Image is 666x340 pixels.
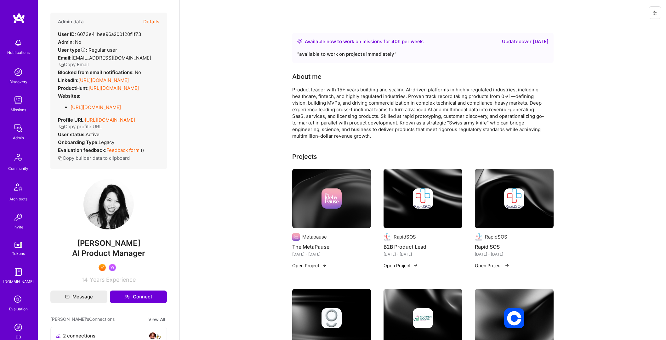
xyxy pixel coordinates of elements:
div: Available now to work on missions for h per week . [305,38,424,45]
img: Company logo [413,308,433,328]
strong: User type : [58,47,87,53]
img: Admin Search [12,321,25,334]
img: Availability [297,39,302,44]
button: Copy builder data to clipboard [58,155,130,161]
div: Evaluation [9,306,28,312]
span: [PERSON_NAME] [50,239,167,248]
i: icon Copy [59,62,64,67]
div: Missions [11,107,26,113]
img: Company logo [292,233,300,241]
div: Invite [14,224,23,230]
div: Product leader with 15+ years building and scaling AI-driven platforms in highly regulated indust... [292,86,544,139]
i: icon Collaborator [56,333,60,338]
strong: LinkedIn: [58,77,78,83]
strong: Email: [58,55,71,61]
img: cover [292,169,371,228]
img: Company logo [413,188,433,209]
img: Company logo [384,233,391,241]
span: [EMAIL_ADDRESS][DOMAIN_NAME] [71,55,151,61]
strong: Blocked from email notifications: [58,69,135,75]
img: cover [384,169,462,228]
img: arrow-right [504,263,509,268]
div: “ available to work on projects immediately ” [297,50,549,58]
a: [URL][DOMAIN_NAME] [71,104,121,110]
i: icon Connect [124,294,130,300]
div: [DATE] - [DATE] [475,251,554,257]
img: arrow-right [413,263,418,268]
h4: Rapid SOS [475,243,554,251]
img: discovery [12,66,25,78]
i: icon Copy [59,124,64,129]
button: Open Project [475,262,509,269]
span: [PERSON_NAME]'s Connections [50,316,115,323]
img: tokens [14,242,22,248]
img: Company logo [322,308,342,328]
img: teamwork [12,94,25,107]
img: bell [12,37,25,49]
img: Invite [12,211,25,224]
div: No [58,69,141,76]
div: Architects [9,196,27,202]
img: Community [11,150,26,165]
a: [URL][DOMAIN_NAME] [88,85,139,91]
h4: The MetaPause [292,243,371,251]
div: [DATE] - [DATE] [384,251,462,257]
img: Company logo [504,188,524,209]
div: 6073e41bee96a200120f1f73 [58,31,141,37]
img: Company logo [504,308,524,328]
div: No [58,39,81,45]
img: Exceptional A.Teamer [99,264,106,271]
div: [DATE] - [DATE] [292,251,371,257]
img: Company logo [475,233,482,241]
i: Help [80,47,86,53]
i: icon SelectionTeam [12,294,24,306]
div: Projects [292,152,317,161]
strong: User ID: [58,31,76,37]
img: logo [13,13,25,24]
div: RapidSOS [485,233,507,240]
button: Connect [110,291,167,303]
img: arrow-right [322,263,327,268]
div: Tokens [12,250,25,257]
div: Regular user [58,47,117,53]
i: icon Mail [65,295,70,299]
a: [URL][DOMAIN_NAME] [85,117,135,123]
div: [DOMAIN_NAME] [3,278,34,285]
img: Company logo [322,188,342,209]
h4: Admin data [58,19,84,25]
strong: Evaluation feedback: [58,147,106,153]
div: Community [8,165,28,172]
img: admin teamwork [12,122,25,135]
button: View All [146,316,167,323]
img: cover [475,169,554,228]
img: User Avatar [83,179,134,229]
span: legacy [99,139,114,145]
button: Copy profile URL [59,123,102,130]
div: About me [292,72,322,81]
span: Active [86,131,100,137]
div: ( ) [58,147,144,153]
div: Updated over [DATE] [502,38,549,45]
span: 14 [82,276,88,283]
button: Details [143,13,159,31]
span: 2 connections [63,332,95,339]
img: Architects [11,181,26,196]
i: icon Copy [58,156,63,161]
strong: User status: [58,131,86,137]
div: RapidSOS [394,233,416,240]
strong: Websites: [58,93,80,99]
strong: Profile URL: [58,117,85,123]
span: AI Product Manager [72,249,145,258]
span: Years Experience [90,276,136,283]
img: avatar [149,332,157,340]
button: Open Project [292,262,327,269]
div: Admin [13,135,24,141]
div: Notifications [7,49,30,56]
img: guide book [12,266,25,278]
h4: B2B Product Lead [384,243,462,251]
strong: ProductHunt: [58,85,88,91]
img: avatar [154,332,162,340]
div: Metapause [302,233,327,240]
button: Open Project [384,262,418,269]
button: Message [50,291,107,303]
